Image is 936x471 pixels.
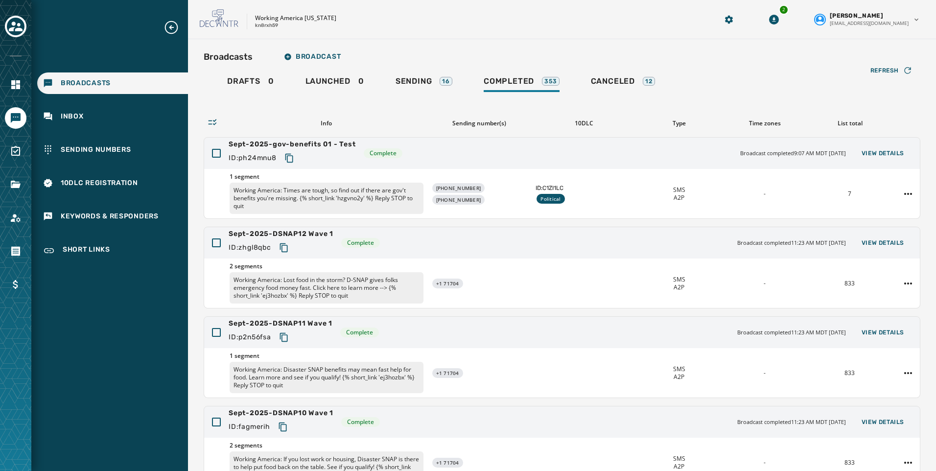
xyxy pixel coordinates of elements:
[583,71,663,94] a: Canceled12
[229,332,271,342] span: ID: p2n56fsa
[740,149,846,158] span: Broadcast completed 9:07 AM MDT [DATE]
[255,22,278,29] p: kn8rxh59
[5,207,26,229] a: Navigate to Account
[229,140,356,149] span: Sept-2025-gov-benefits 01 - Test
[37,172,188,194] a: Navigate to 10DLC Registration
[900,276,916,291] button: Sept-2025-DSNAP12 Wave 1 action menu
[811,459,889,467] div: 833
[432,195,485,205] div: [PHONE_NUMBER]
[276,47,349,67] button: Broadcast
[476,71,567,94] a: Completed353
[5,141,26,162] a: Navigate to Surveys
[5,174,26,195] a: Navigate to Files
[37,72,188,94] a: Navigate to Broadcasts
[274,418,292,436] button: Copy text to clipboard
[674,283,684,291] span: A2P
[5,274,26,295] a: Navigate to Billing
[725,369,803,377] div: -
[484,76,534,86] span: Completed
[673,365,685,373] span: SMS
[811,280,889,287] div: 833
[900,365,916,381] button: Sept-2025-DSNAP11 Wave 1 action menu
[5,240,26,262] a: Navigate to Orders
[765,11,783,28] button: Download Menu
[726,119,804,127] div: Time zones
[440,77,452,86] div: 16
[536,184,632,192] span: ID: C1ZI1LC
[811,190,889,198] div: 7
[204,50,253,64] h2: Broadcasts
[862,239,904,247] span: View Details
[830,20,909,27] span: [EMAIL_ADDRESS][DOMAIN_NAME]
[725,190,803,198] div: -
[862,418,904,426] span: View Details
[536,119,632,127] div: 10DLC
[673,186,685,194] span: SMS
[347,239,374,247] span: Complete
[725,280,803,287] div: -
[230,183,423,214] p: Working America: Times are tough, so find out if there are gov't benefits you're missing. {% shor...
[229,229,333,239] span: Sept-2025-DSNAP12 Wave 1
[674,373,684,381] span: A2P
[37,139,188,161] a: Navigate to Sending Numbers
[284,53,341,61] span: Broadcast
[229,243,271,253] span: ID: zhgl8qbc
[229,119,423,127] div: Info
[854,326,912,339] button: View Details
[230,362,423,393] p: Working America: Disaster SNAP benefits may mean fast help for food. Learn more and see if you qu...
[61,145,131,155] span: Sending Numbers
[811,119,889,127] div: List total
[347,418,374,426] span: Complete
[725,459,803,467] div: -
[862,329,904,336] span: View Details
[737,329,846,337] span: Broadcast completed 11:23 AM MDT [DATE]
[432,368,463,378] div: +1 71704
[275,329,293,346] button: Copy text to clipboard
[673,276,685,283] span: SMS
[37,206,188,227] a: Navigate to Keywords & Responders
[673,455,685,463] span: SMS
[219,71,282,94] a: Drafts0
[298,71,372,94] a: Launched0
[432,183,485,193] div: [PHONE_NUMBER]
[900,455,916,471] button: Sept-2025-DSNAP10 Wave 1 action menu
[230,173,423,181] span: 1 segment
[737,418,846,426] span: Broadcast completed 11:23 AM MDT [DATE]
[37,106,188,127] a: Navigate to Inbox
[229,319,332,329] span: Sept-2025-DSNAP11 Wave 1
[591,76,635,86] span: Canceled
[870,67,899,74] span: Refresh
[63,245,110,257] span: Short Links
[230,442,423,449] span: 2 segments
[537,194,564,204] div: Political
[779,5,789,15] div: 2
[674,194,684,202] span: A2P
[854,146,912,160] button: View Details
[61,112,84,121] span: Inbox
[227,76,260,86] span: Drafts
[811,369,889,377] div: 833
[229,422,270,432] span: ID: fagmerih
[830,12,883,20] span: [PERSON_NAME]
[5,74,26,95] a: Navigate to Home
[275,239,293,257] button: Copy text to clipboard
[5,107,26,129] a: Navigate to Messaging
[432,458,463,468] div: +1 71704
[37,239,188,262] a: Navigate to Short Links
[542,77,559,86] div: 353
[370,149,397,157] span: Complete
[305,76,351,86] span: Launched
[230,262,423,270] span: 2 segments
[432,279,463,288] div: +1 71704
[229,153,277,163] span: ID: ph24mnu8
[227,76,274,92] div: 0
[61,178,138,188] span: 10DLC Registration
[862,149,904,157] span: View Details
[281,149,298,167] button: Copy text to clipboard
[346,329,373,336] span: Complete
[737,239,846,247] span: Broadcast completed 11:23 AM MDT [DATE]
[61,212,159,221] span: Keywords & Responders
[900,186,916,202] button: Sept-2025-gov-benefits 01 - Test action menu
[61,78,111,88] span: Broadcasts
[230,272,423,304] p: Working America: Lost food in the storm? D-SNAP gives folks emergency food money fast. Click here...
